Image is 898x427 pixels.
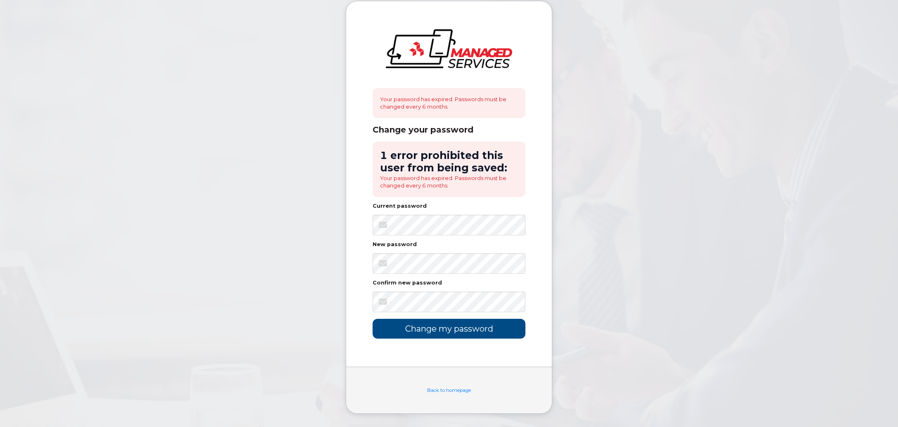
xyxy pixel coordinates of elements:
input: Change my password [373,319,525,338]
li: Your password has expired. Passwords must be changed every 6 months. [380,174,518,190]
label: Current password [373,204,427,209]
h2: 1 error prohibited this user from being saved: [380,149,518,174]
label: Confirm new password [373,280,442,286]
label: New password [373,242,417,247]
img: logo-large.png [386,29,512,68]
div: Your password has expired. Passwords must be changed every 6 months. [373,88,525,118]
a: Back to homepage [427,387,471,393]
div: Change your password [373,125,525,135]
